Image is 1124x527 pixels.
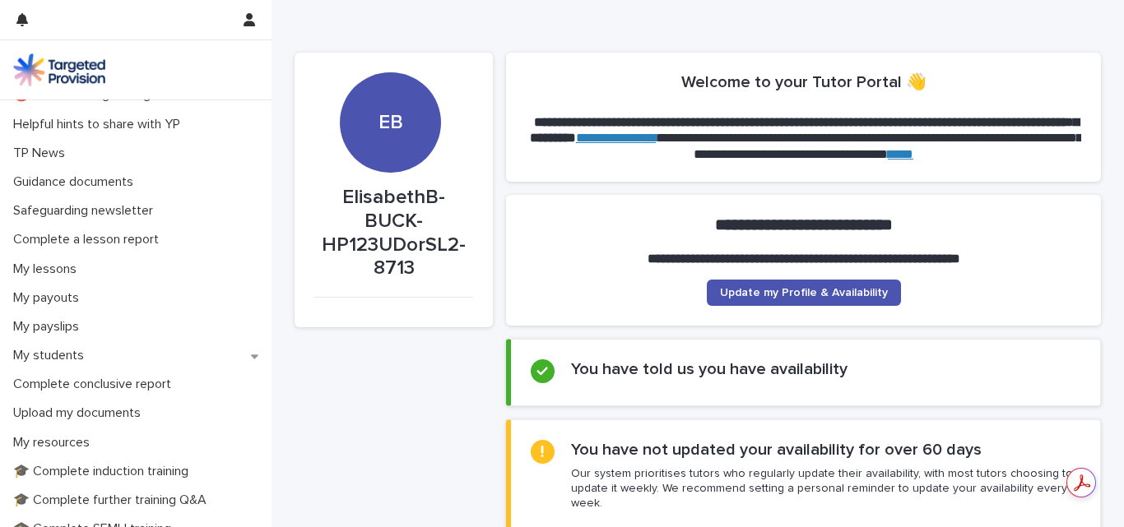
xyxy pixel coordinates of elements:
p: Complete conclusive report [7,377,184,392]
p: Guidance documents [7,174,146,190]
p: My payslips [7,319,92,335]
p: 🎓 Complete induction training [7,464,202,479]
h2: You have not updated your availability for over 60 days [571,440,982,460]
span: Update my Profile & Availability [720,287,888,298]
img: M5nRWzHhSzIhMunXDL62 [13,53,105,86]
h2: You have told us you have availability [571,359,848,379]
p: My resources [7,435,103,451]
p: TP News [7,146,78,161]
a: Update my Profile & Availability [707,280,901,306]
h2: Welcome to your Tutor Portal 👋 [681,72,927,92]
p: Safeguarding newsletter [7,203,166,219]
p: Complete a lesson report [7,232,172,247]
p: ElisabethB-BUCK-HP123UDorSL2-8713 [314,186,473,280]
p: Upload my documents [7,405,154,421]
p: Helpful hints to share with YP [7,117,193,132]
p: My lessons [7,261,90,277]
div: EB [340,11,440,135]
p: 🎓 Complete further training Q&A [7,492,220,508]
p: Our system prioritises tutors who regularly update their availability, with most tutors choosing ... [571,466,1080,511]
p: My payouts [7,290,92,306]
p: My students [7,348,97,363]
